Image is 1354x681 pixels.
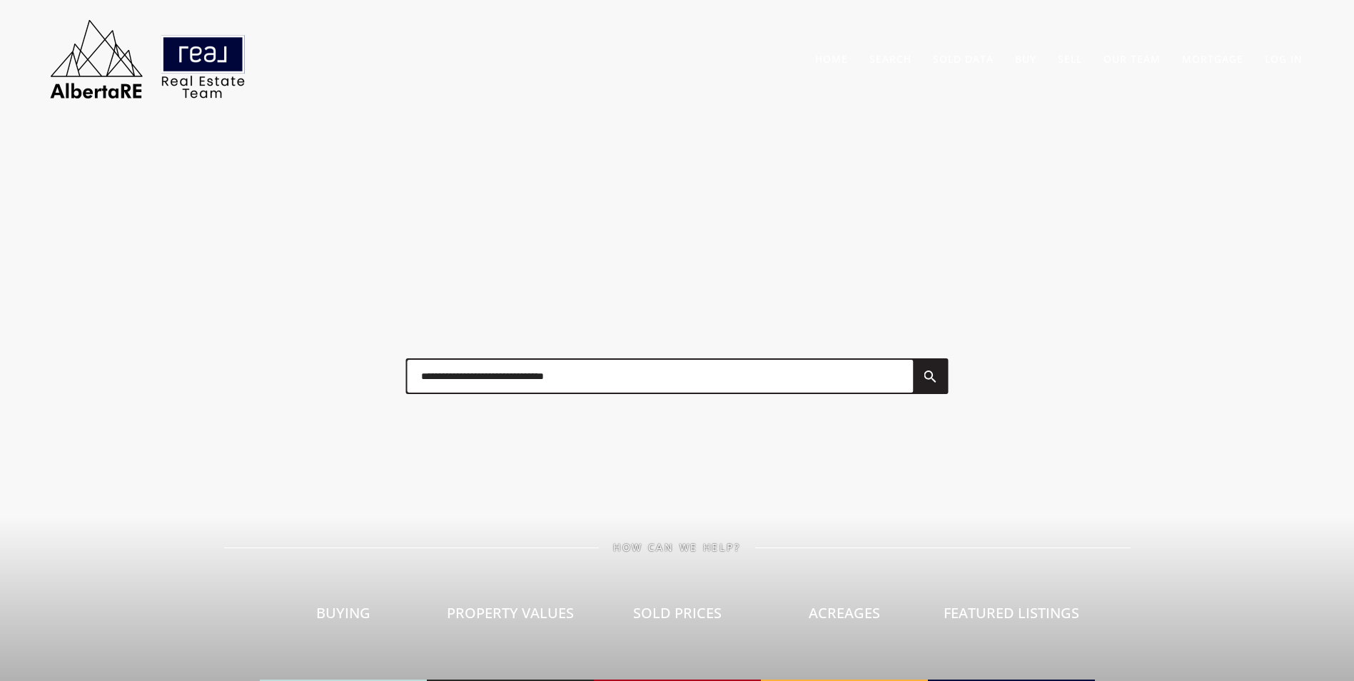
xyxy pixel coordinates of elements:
a: Acreages [761,553,928,681]
a: Buying [260,553,427,681]
span: Property Values [447,603,574,622]
span: Featured Listings [944,603,1079,622]
a: Log In [1265,52,1303,66]
a: Buy [1015,52,1036,66]
a: Mortgage [1182,52,1243,66]
a: Sold Data [933,52,994,66]
a: Home [815,52,848,66]
span: Sold Prices [633,603,722,622]
a: Property Values [427,553,594,681]
span: Buying [316,603,370,622]
a: Search [869,52,911,66]
a: Sell [1058,52,1082,66]
a: Our Team [1103,52,1161,66]
span: Acreages [809,603,880,622]
a: Featured Listings [928,553,1095,681]
a: Sold Prices [594,553,761,681]
img: AlbertaRE Real Estate Team | Real Broker [41,14,255,104]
